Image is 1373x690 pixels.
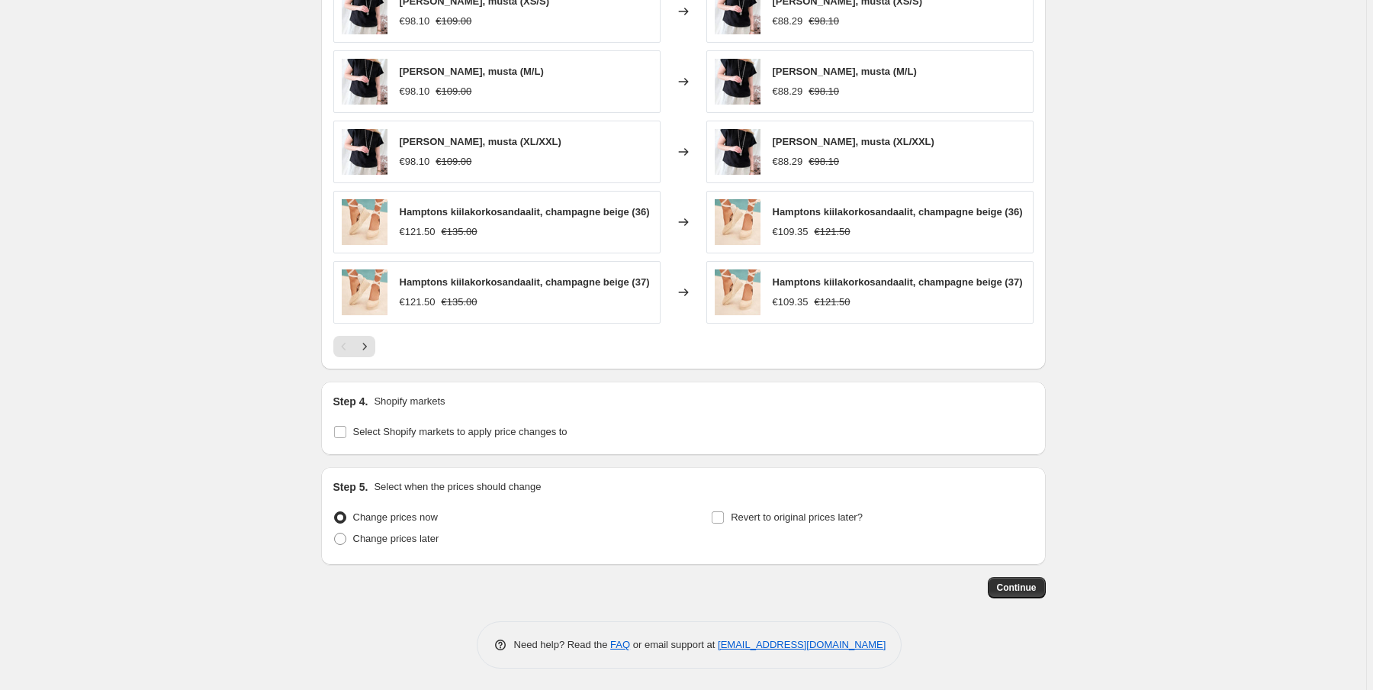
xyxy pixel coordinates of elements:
[809,14,839,29] strike: €98.10
[815,295,850,310] strike: €121.50
[400,224,436,240] div: €121.50
[374,479,541,495] p: Select when the prices should change
[353,511,438,523] span: Change prices now
[773,295,809,310] div: €109.35
[442,295,477,310] strike: €135.00
[809,84,839,99] strike: €98.10
[809,154,839,169] strike: €98.10
[514,639,611,650] span: Need help? Read the
[400,14,430,29] div: €98.10
[436,154,471,169] strike: €109.00
[773,276,1023,288] span: Hamptons kiilakorkosandaalit, champagne beige (37)
[718,639,886,650] a: [EMAIL_ADDRESS][DOMAIN_NAME]
[400,84,430,99] div: €98.10
[374,394,445,409] p: Shopify markets
[773,66,917,77] span: [PERSON_NAME], musta (M/L)
[773,224,809,240] div: €109.35
[354,336,375,357] button: Next
[610,639,630,650] a: FAQ
[442,224,477,240] strike: €135.00
[997,582,1037,594] span: Continue
[342,59,387,105] img: Elisa-black_2_ccdfc4f0-2bb3-4b59-b90e-e55ae71e7105_80x.jpg
[773,84,803,99] div: €88.29
[342,269,387,315] img: M11WL_5_800x_2256ff06-1f84-4e6d-9cfe-ece78b7b0846_80x.jpg
[353,533,439,544] span: Change prices later
[773,136,934,147] span: [PERSON_NAME], musta (XL/XXL)
[773,154,803,169] div: €88.29
[400,295,436,310] div: €121.50
[333,394,368,409] h2: Step 4.
[353,426,568,437] span: Select Shopify markets to apply price changes to
[342,129,387,175] img: Elisa-black_2_ccdfc4f0-2bb3-4b59-b90e-e55ae71e7105_80x.jpg
[400,206,650,218] span: Hamptons kiilakorkosandaalit, champagne beige (36)
[773,206,1023,218] span: Hamptons kiilakorkosandaalit, champagne beige (36)
[333,479,368,495] h2: Step 5.
[715,59,760,105] img: Elisa-black_2_ccdfc4f0-2bb3-4b59-b90e-e55ae71e7105_80x.jpg
[400,136,561,147] span: [PERSON_NAME], musta (XL/XXL)
[436,84,471,99] strike: €109.00
[731,511,863,523] span: Revert to original prices later?
[333,336,375,357] nav: Pagination
[773,14,803,29] div: €88.29
[630,639,718,650] span: or email support at
[436,14,471,29] strike: €109.00
[400,276,650,288] span: Hamptons kiilakorkosandaalit, champagne beige (37)
[988,577,1046,598] button: Continue
[715,199,760,245] img: M11WL_5_800x_2256ff06-1f84-4e6d-9cfe-ece78b7b0846_80x.jpg
[400,154,430,169] div: €98.10
[400,66,544,77] span: [PERSON_NAME], musta (M/L)
[815,224,850,240] strike: €121.50
[715,129,760,175] img: Elisa-black_2_ccdfc4f0-2bb3-4b59-b90e-e55ae71e7105_80x.jpg
[342,199,387,245] img: M11WL_5_800x_2256ff06-1f84-4e6d-9cfe-ece78b7b0846_80x.jpg
[715,269,760,315] img: M11WL_5_800x_2256ff06-1f84-4e6d-9cfe-ece78b7b0846_80x.jpg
